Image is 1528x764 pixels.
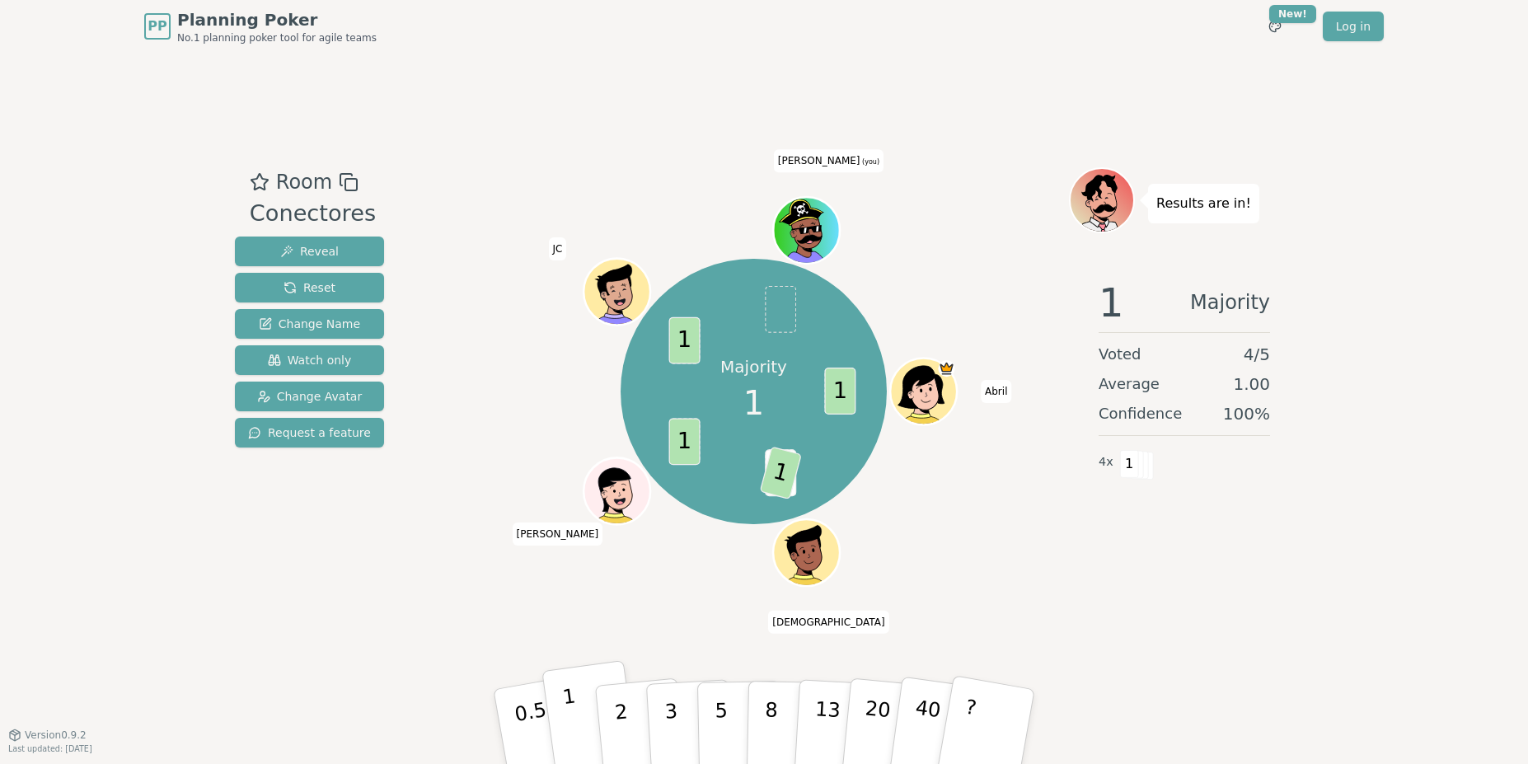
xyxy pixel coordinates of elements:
[1223,402,1270,425] span: 100 %
[284,279,335,296] span: Reset
[981,380,1011,403] span: Click to change your name
[235,418,384,448] button: Request a feature
[1244,343,1270,366] span: 4 / 5
[774,149,884,172] span: Click to change your name
[235,237,384,266] button: Reveal
[1099,402,1182,425] span: Confidence
[144,8,377,45] a: PPPlanning PokerNo.1 planning poker tool for agile teams
[235,382,384,411] button: Change Avatar
[720,355,787,378] p: Majority
[768,611,888,634] span: Click to change your name
[235,345,384,375] button: Watch only
[759,447,801,500] span: 1
[1120,450,1139,478] span: 1
[177,8,377,31] span: Planning Poker
[860,158,880,166] span: (you)
[280,243,339,260] span: Reveal
[235,273,384,302] button: Reset
[148,16,166,36] span: PP
[743,378,764,428] span: 1
[250,167,270,197] button: Add as favourite
[1260,12,1290,41] button: New!
[1099,283,1124,322] span: 1
[1269,5,1316,23] div: New!
[938,360,954,377] span: Abril is the host
[248,424,371,441] span: Request a feature
[668,419,700,466] span: 1
[1099,343,1141,366] span: Voted
[235,309,384,339] button: Change Name
[548,237,566,260] span: Click to change your name
[276,167,332,197] span: Room
[1099,373,1160,396] span: Average
[775,199,837,261] button: Click to change your avatar
[1233,373,1270,396] span: 1.00
[8,729,87,742] button: Version0.9.2
[1099,453,1113,471] span: 4 x
[513,523,603,546] span: Click to change your name
[1156,192,1251,215] p: Results are in!
[250,197,376,231] div: Conectores
[1323,12,1384,41] a: Log in
[259,316,360,332] span: Change Name
[25,729,87,742] span: Version 0.9.2
[257,388,363,405] span: Change Avatar
[268,352,352,368] span: Watch only
[177,31,377,45] span: No.1 planning poker tool for agile teams
[1190,283,1270,322] span: Majority
[668,317,700,364] span: 1
[824,368,855,415] span: 1
[8,744,92,753] span: Last updated: [DATE]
